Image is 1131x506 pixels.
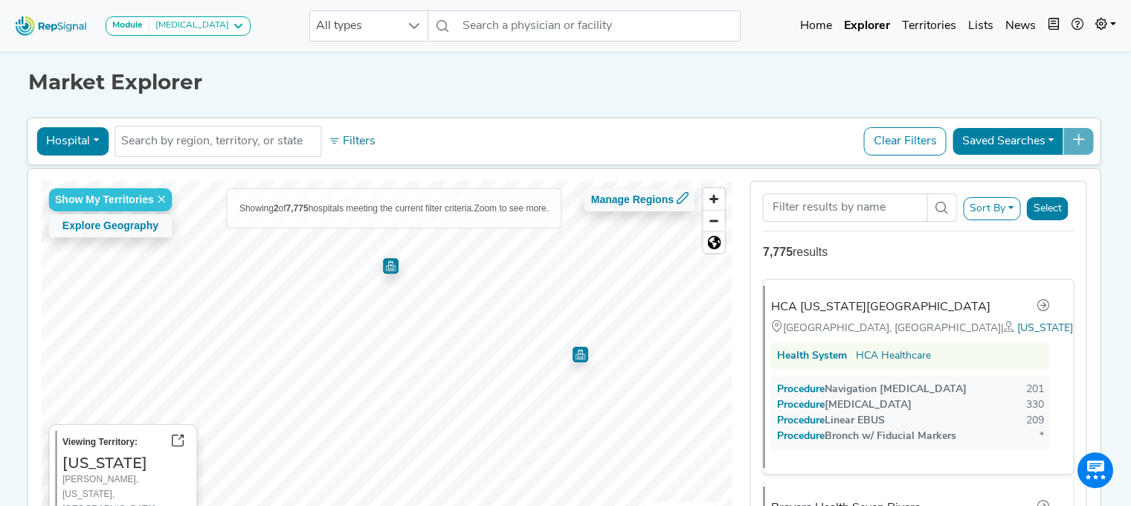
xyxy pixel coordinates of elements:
span: | [1001,323,1017,334]
b: 2 [274,203,279,214]
div: Bronch w/ Fiducial Markers [777,429,956,444]
input: Search by region, territory, or state [121,132,315,150]
div: 330 [1026,397,1044,413]
button: Hospital [36,127,109,156]
button: Sort By [963,197,1021,220]
button: Clear Filters [864,127,947,156]
div: 209 [1026,413,1044,429]
div: Map marker [573,347,588,362]
h1: Market Explorer [28,70,1103,95]
a: Home [794,11,838,41]
a: [US_STATE] [1017,323,1073,334]
a: Territories [896,11,962,41]
input: Search Term [763,193,927,222]
a: News [999,11,1042,41]
div: Health System [777,348,847,364]
button: Zoom out [703,210,725,231]
div: [MEDICAL_DATA] [149,20,229,32]
a: Go to hospital profile [1037,298,1050,317]
b: 7,775 [286,203,309,214]
div: [GEOGRAPHIC_DATA], [GEOGRAPHIC_DATA] [771,320,1050,336]
label: Viewing Territory: [62,435,138,449]
strong: Module [112,21,143,30]
button: Zoom in [703,188,725,210]
span: Zoom to see more. [474,203,549,214]
button: Reset bearing to north [703,231,725,253]
span: Reset zoom [703,232,725,253]
div: Map marker [383,258,399,274]
h3: [US_STATE] [62,454,190,472]
span: Procedure [792,400,825,411]
a: Lists [962,11,999,41]
div: results [763,243,1074,261]
button: Saved Searches [953,127,1064,156]
button: Intel Book [1042,11,1066,41]
span: Showing of hospitals meeting the current filter criteria. [239,203,474,214]
button: Select [1027,197,1069,220]
button: Module[MEDICAL_DATA] [106,16,251,36]
strong: 7,775 [763,246,793,258]
div: Navigation [MEDICAL_DATA] [777,382,967,397]
span: Procedure [792,415,825,426]
button: Explore Geography [48,214,173,237]
button: Show My Territories [48,188,173,211]
div: HCA [US_STATE][GEOGRAPHIC_DATA] [771,298,990,316]
a: Explorer [838,11,896,41]
span: Procedure [792,431,825,442]
button: Filters [324,129,379,154]
div: Linear EBUS [777,413,885,429]
div: [MEDICAL_DATA] [777,397,912,413]
input: Search a physician or facility [457,10,741,42]
span: All types [310,11,399,41]
button: Manage Regions [584,188,695,211]
div: 201 [1026,382,1044,397]
button: Go to territory page [165,431,190,454]
a: HCA Healthcare [856,348,931,364]
span: Procedure [792,384,825,395]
